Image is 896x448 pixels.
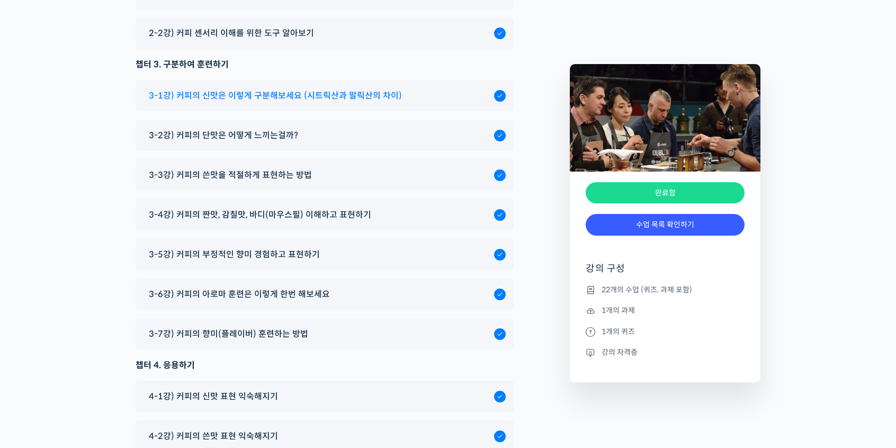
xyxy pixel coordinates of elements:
a: 3-7강) 커피의 향미(플레이버) 훈련하는 방법 [144,327,506,341]
span: 대화 [97,352,110,361]
a: 2-2강) 커피 센서리 이해를 위한 도구 알아보기 [144,26,506,40]
span: 3-2강) 커피의 단맛은 어떻게 느끼는걸까? [149,128,298,142]
span: 2-2강) 커피 센서리 이해를 위한 도구 알아보기 [149,26,314,40]
span: 3-6강) 커피의 아로마 훈련은 이렇게 한번 해보세요 [149,287,330,301]
a: 수업 목록 확인하기 [586,214,745,236]
a: 3-3강) 커피의 쓴맛을 적절하게 표현하는 방법 [144,168,506,182]
a: 3-2강) 커피의 단맛은 어떻게 느끼는걸까? [144,128,506,142]
a: 4-2강) 커피의 쓴맛 표현 익숙해지기 [144,429,506,443]
a: 3-1강) 커피의 신맛은 이렇게 구분해보세요 (시트릭산과 말릭산의 차이) [144,88,506,103]
span: 홈 [33,352,40,360]
div: 챕터 3. 구분하여 훈련하기 [136,57,514,71]
li: 1개의 과제 [586,304,745,317]
a: 4-1강) 커피의 신맛 표현 익숙해지기 [144,389,506,404]
li: 1개의 퀴즈 [586,325,745,338]
div: 완료함 [586,182,745,204]
span: 4-2강) 커피의 쓴맛 표현 익숙해지기 [149,429,278,443]
div: 챕터 4. 응용하기 [136,358,514,372]
span: 4-1강) 커피의 신맛 표현 익숙해지기 [149,389,278,404]
li: 22개의 수업 (퀴즈, 과제 포함) [586,283,745,296]
li: 강의 자격증 [586,346,745,359]
span: 3-7강) 커피의 향미(플레이버) 훈련하는 방법 [149,327,308,341]
a: 3-4강) 커피의 짠맛, 감칠맛, 바디(마우스필) 이해하고 표현하기 [144,208,506,222]
h4: 강의 구성 [586,262,745,283]
a: 설정 [137,336,203,362]
span: 3-1강) 커피의 신맛은 이렇게 구분해보세요 (시트릭산과 말릭산의 차이) [149,88,402,103]
a: 대화 [70,336,137,362]
a: 홈 [3,336,70,362]
a: 3-6강) 커피의 아로마 훈련은 이렇게 한번 해보세요 [144,287,506,301]
span: 설정 [164,352,176,360]
a: 3-5강) 커피의 부정적인 향미 경험하고 표현하기 [144,247,506,262]
span: 3-4강) 커피의 짠맛, 감칠맛, 바디(마우스필) 이해하고 표현하기 [149,208,371,222]
span: 3-5강) 커피의 부정적인 향미 경험하고 표현하기 [149,247,320,262]
span: 3-3강) 커피의 쓴맛을 적절하게 표현하는 방법 [149,168,312,182]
